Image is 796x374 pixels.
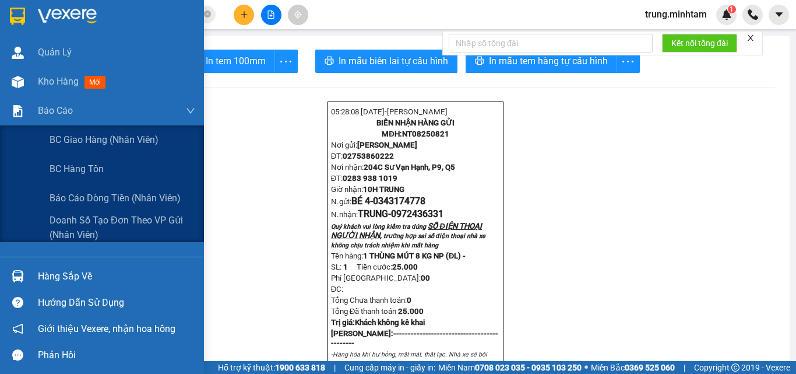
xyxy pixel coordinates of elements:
span: Miền Bắc [591,361,675,374]
span: Trị giá: [331,318,355,327]
span: question-circle [12,297,23,308]
span: trường hợp sai số điện thoại nhà xe không chịu trách nhiệm khi mất hàng [331,232,486,249]
span: Khách không kê khai [355,318,425,327]
input: Nhập số tổng đài [449,34,653,53]
strong: 0369 525 060 [625,363,675,372]
span: SỐ ĐIỆN THOẠI NGƯỜI NHẬN, [331,222,482,240]
span: more [275,54,297,69]
span: 0 [425,274,430,282]
span: [PERSON_NAME] [387,107,448,116]
span: Tiền cước: [357,263,418,271]
span: Nơi gửi: [331,141,417,149]
span: | [684,361,685,374]
img: solution-icon [12,105,24,117]
div: Phản hồi [38,347,195,364]
span: Tổng Chưa thanh toán: [331,296,411,305]
span: 1 [343,263,348,271]
button: printerIn tem 100mm [182,50,275,73]
span: Giới thiệu Vexere, nhận hoa hồng [38,321,175,336]
span: Tổng Đã thanh toán [331,307,397,316]
span: notification [12,323,23,334]
div: Hàng sắp về [38,268,195,285]
span: SL: [331,263,341,271]
span: Báo cáo dòng tiền (nhân viên) [50,191,181,205]
img: warehouse-icon [12,76,24,88]
span: N.gửi: [331,197,425,206]
img: warehouse-icon [12,270,24,282]
span: message [12,349,23,361]
span: 1 THÙNG MÚT 8 KG NP (ĐL) - [363,251,466,260]
img: phone-icon [748,9,758,20]
span: 05:28:08 [DATE]- [331,107,448,116]
strong: MĐH: [382,130,449,138]
sup: 1 [728,5,736,13]
button: printerIn mẫu tem hàng tự cấu hình [466,50,617,73]
span: Hỗ trợ kỹ thuật: [218,361,325,374]
button: Kết nối tổng đài [662,34,737,53]
button: plus [234,5,254,25]
span: caret-down [774,9,784,20]
span: 0 [407,296,411,305]
span: BÉ 4- [351,195,425,207]
button: aim [288,5,308,25]
span: Phí [GEOGRAPHIC_DATA]: [331,274,430,282]
span: [PERSON_NAME] [357,141,417,149]
span: aim [294,11,302,19]
span: 0343174778 [373,195,425,207]
span: ⚪️ [584,365,588,370]
span: close-circle [204,9,211,20]
span: 204C Sư Vạn Hạnh, P9, Q5 [364,163,455,172]
span: Kho hàng [38,76,79,87]
button: more [274,50,298,73]
span: 25.000 [392,263,418,271]
span: Quý khách vui lòng kiểm tra đúng [331,223,427,230]
span: 10H TRUNG [363,185,404,194]
strong: BIÊN NHẬN HÀNG GỬI [376,118,455,127]
button: printerIn mẫu biên lai tự cấu hình [315,50,457,73]
span: Miền Nam [438,361,582,374]
span: printer [475,56,484,67]
span: 0972436331 [391,208,443,219]
span: Quản Lý [38,45,72,60]
strong: [PERSON_NAME]:-------------------------------------------- [331,329,498,347]
span: down [186,106,195,116]
span: BC hàng tồn [50,162,104,176]
span: Giờ nhận: [331,185,404,194]
span: copyright [731,363,739,372]
span: In mẫu biên lai tự cấu hình [339,54,448,68]
strong: 0 [421,274,430,282]
span: ĐT: [331,152,343,160]
span: In mẫu tem hàng tự cấu hình [489,54,608,68]
span: 25.000 [398,307,424,316]
span: Tên hàng: [331,251,466,260]
img: icon-new-feature [721,9,732,20]
span: Kết nối tổng đài [671,37,728,50]
span: trung.minhtam [636,7,716,22]
img: logo-vxr [10,8,25,25]
div: Hướng dẫn sử dụng [38,294,195,312]
button: more [617,50,640,73]
span: ĐC: [331,285,344,293]
span: Cung cấp máy in - giấy in: [344,361,435,374]
span: Báo cáo [38,103,73,118]
span: In tem 100mm [206,54,266,68]
strong: 0708 023 035 - 0935 103 250 [475,363,582,372]
span: close-circle [204,11,211,18]
button: caret-down [769,5,789,25]
span: TRUNG- [358,208,391,219]
span: N.nhận: [331,210,443,219]
span: 02753860222 [343,152,394,160]
span: mới [84,76,105,89]
span: printer [325,56,334,67]
span: Doanh số tạo đơn theo VP gửi (nhân viên) [50,213,195,242]
strong: 1900 633 818 [275,363,325,372]
span: close [746,34,755,42]
span: 1 [730,5,734,13]
span: BC giao hàng (nhân viên) [50,132,159,147]
img: warehouse-icon [12,47,24,59]
button: file-add [261,5,281,25]
span: NT08250821 [402,130,449,138]
span: plus [240,11,248,19]
span: more [617,54,639,69]
span: | [334,361,336,374]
